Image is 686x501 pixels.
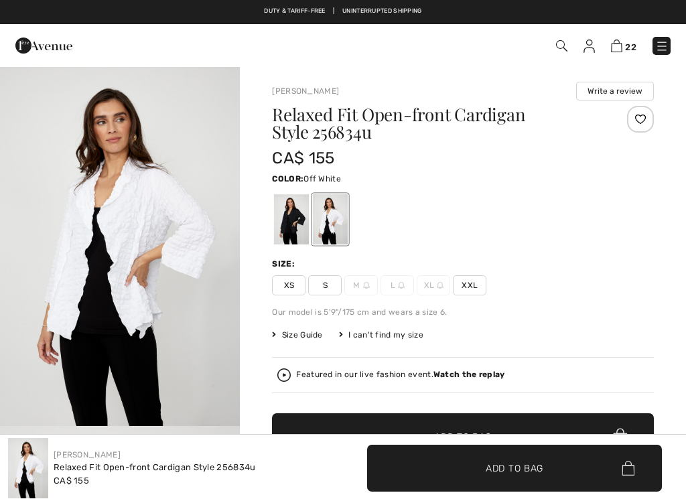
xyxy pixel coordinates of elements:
[272,86,339,96] a: [PERSON_NAME]
[272,106,590,141] h1: Relaxed Fit Open-front Cardigan Style 256834u
[611,40,622,52] img: Shopping Bag
[584,40,595,53] img: My Info
[417,275,450,295] span: XL
[54,476,89,486] span: CA$ 155
[344,275,378,295] span: M
[363,282,370,289] img: ring-m.svg
[272,413,654,460] button: Add to Bag
[308,275,342,295] span: S
[272,258,297,270] div: Size:
[272,149,334,167] span: CA$ 155
[434,430,492,444] span: Add to Bag
[313,194,348,244] div: Off White
[339,329,423,341] div: I can't find my size
[8,438,48,498] img: Relaxed Fit Open-Front Cardigan Style 256834U
[437,282,443,289] img: ring-m.svg
[486,461,543,475] span: Add to Bag
[433,370,505,379] strong: Watch the replay
[611,38,636,54] a: 22
[272,329,322,341] span: Size Guide
[576,82,654,100] button: Write a review
[274,194,309,244] div: Black
[296,370,504,379] div: Featured in our live fashion event.
[453,275,486,295] span: XXL
[272,306,654,318] div: Our model is 5'9"/175 cm and wears a size 6.
[303,174,341,184] span: Off White
[54,461,256,474] div: Relaxed Fit Open-front Cardigan Style 256834u
[272,174,303,184] span: Color:
[381,275,414,295] span: L
[15,32,72,59] img: 1ère Avenue
[15,38,72,51] a: 1ère Avenue
[398,282,405,289] img: ring-m.svg
[54,450,121,459] a: [PERSON_NAME]
[272,275,305,295] span: XS
[556,40,567,52] img: Search
[655,40,669,53] img: Menu
[277,368,291,382] img: Watch the replay
[367,445,662,492] button: Add to Bag
[613,428,628,445] img: Bag.svg
[625,42,636,52] span: 22
[622,461,634,476] img: Bag.svg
